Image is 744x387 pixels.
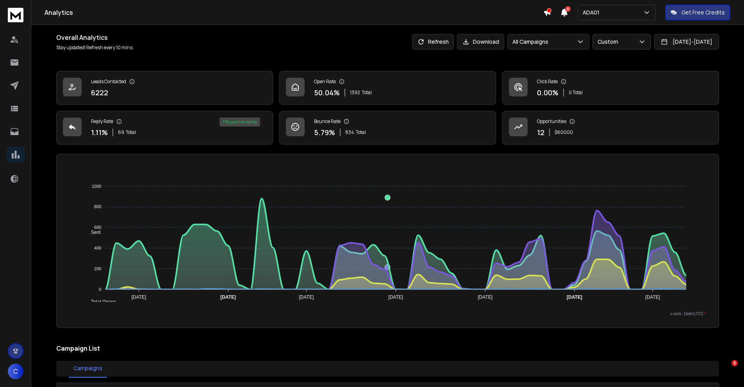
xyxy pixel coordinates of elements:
p: Opportunities [537,118,566,125]
tspan: [DATE] [220,294,236,300]
button: Download [457,34,504,50]
div: 17 % positive replies [219,118,260,127]
p: Download [473,38,499,46]
button: C [8,364,23,379]
button: Campaigns [69,360,107,378]
p: x-axis : Date(UTC) [69,311,706,317]
tspan: 600 [94,225,101,230]
h1: Overall Analytics [56,33,134,42]
p: 50.04 % [314,87,340,98]
p: Open Rate [314,78,336,85]
span: 1392 [350,89,360,96]
tspan: [DATE] [478,294,492,300]
tspan: 1000 [92,184,101,189]
img: logo [8,8,23,22]
p: Bounce Rate [314,118,341,125]
tspan: 800 [94,205,101,209]
a: Leads Contacted6222 [56,71,273,105]
p: $ 60000 [555,129,573,136]
span: 69 [118,129,124,136]
tspan: [DATE] [567,294,582,300]
a: Reply Rate1.11%69Total17% positive replies [56,111,273,144]
p: 1.11 % [91,127,108,138]
span: Total [356,129,366,136]
p: Click Rate [537,78,558,85]
a: Click Rate0.00%0 Total [502,71,719,105]
p: 0.00 % [537,87,558,98]
p: 6222 [91,87,108,98]
p: ADA01 [583,9,603,16]
p: 0 Total [569,89,583,96]
p: Leads Contacted [91,78,126,85]
a: Open Rate50.04%1392Total [279,71,496,105]
a: Opportunities12$60000 [502,111,719,144]
span: Total Opens [85,299,116,305]
tspan: [DATE] [388,294,403,300]
a: Bounce Rate5.79%834Total [279,111,496,144]
span: Total [126,129,136,136]
h1: Analytics [45,8,543,17]
tspan: [DATE] [299,294,314,300]
p: Stay updated! Refresh every 10 mins. [56,45,134,51]
span: 1 [732,360,738,366]
p: Reply Rate [91,118,113,125]
span: Total [362,89,372,96]
p: 12 [537,127,544,138]
tspan: 0 [99,287,101,292]
p: Custom [598,38,621,46]
span: 834 [345,129,354,136]
button: [DATE]-[DATE] [654,34,719,50]
button: Refresh [412,34,454,50]
p: 5.79 % [314,127,335,138]
tspan: 200 [94,266,101,271]
p: Refresh [428,38,449,46]
tspan: [DATE] [645,294,660,300]
tspan: [DATE] [131,294,146,300]
p: Get Free Credits [682,9,725,16]
span: Sent [85,230,101,235]
span: 9 [565,6,571,12]
iframe: Intercom live chat [715,360,734,379]
p: All Campaigns [512,38,551,46]
h2: Campaign List [56,344,719,353]
button: Get Free Credits [665,5,730,20]
tspan: 400 [94,246,101,250]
